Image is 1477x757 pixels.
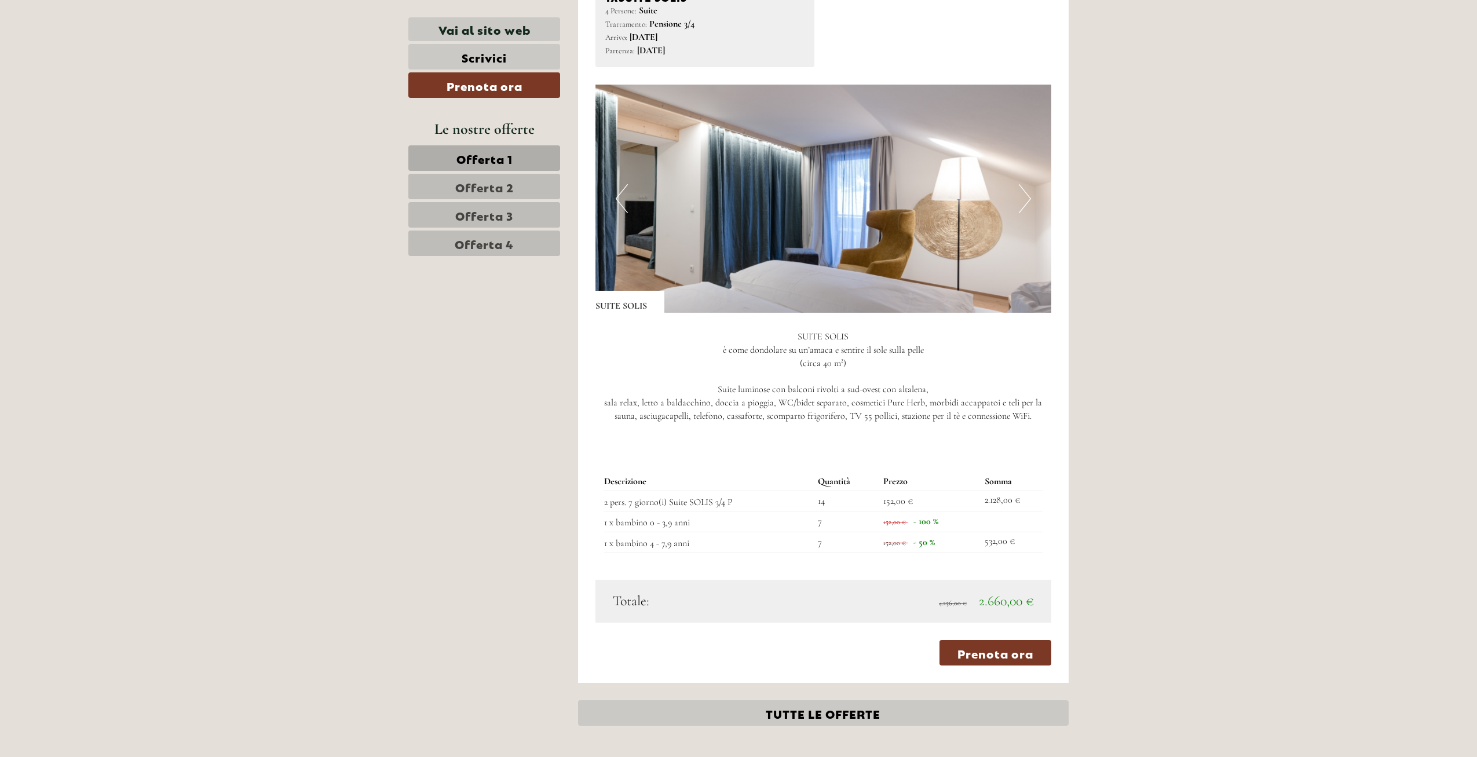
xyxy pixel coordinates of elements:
div: Buon giorno, come possiamo aiutarla? [9,31,160,67]
span: Offerta 2 [455,178,514,195]
div: [GEOGRAPHIC_DATA] [17,34,155,43]
span: 152,00 € [883,518,906,526]
span: - 100 % [913,515,938,527]
div: SUITE SOLIS [595,291,664,313]
button: Invia [388,300,456,326]
b: [DATE] [630,31,657,43]
th: Quantità [813,473,879,491]
span: Offerta 4 [455,235,514,251]
a: Vai al sito web [408,17,560,41]
a: Prenota ora [939,640,1051,665]
a: Prenota ora [408,72,560,98]
th: Descrizione [604,473,813,491]
span: 152,00 € [883,495,913,507]
span: 2.660,00 € [979,593,1034,609]
a: Scrivici [408,44,560,70]
td: 2.128,00 € [980,491,1043,511]
span: Offerta 1 [456,150,513,166]
b: Suite [639,5,657,16]
span: 152,00 € [883,539,906,547]
small: Arrivo: [605,32,627,42]
small: Trattamento: [605,19,647,29]
button: Previous [616,184,628,213]
small: Partenza: [605,46,635,56]
td: 532,00 € [980,532,1043,553]
th: Prezzo [879,473,979,491]
td: 7 [813,532,879,553]
span: Offerta 3 [455,207,513,223]
td: 14 [813,491,879,511]
td: 1 x bambino 0 - 3,9 anni [604,511,813,532]
button: Next [1019,184,1031,213]
td: 2 pers. 7 giorno(i) Suite SOLIS 3/4 P [604,491,813,511]
img: image [595,85,1052,313]
small: 4 Persone: [605,6,637,16]
a: TUTTE LE OFFERTE [578,700,1069,726]
div: lunedì [205,9,251,28]
p: SUITE SOLIS è come dondolare su un’amaca e sentire il sole sulla pelle (circa 40 m²) Suite lumino... [595,330,1052,423]
div: Le nostre offerte [408,118,560,140]
b: [DATE] [637,45,665,56]
td: 1 x bambino 4 - 7,9 anni [604,532,813,553]
td: 7 [813,511,879,532]
span: 4.256,00 € [939,599,967,607]
span: - 50 % [913,536,935,548]
b: Pensione 3/4 [649,18,694,30]
div: Totale: [604,591,824,611]
th: Somma [980,473,1043,491]
small: 16:38 [17,56,155,64]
